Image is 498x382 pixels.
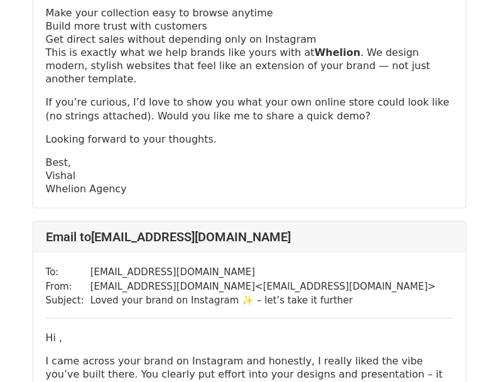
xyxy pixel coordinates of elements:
td: [EMAIL_ADDRESS][DOMAIN_NAME] < [EMAIL_ADDRESS][DOMAIN_NAME] > [90,279,436,293]
td: [EMAIL_ADDRESS][DOMAIN_NAME] [90,265,436,279]
td: Loved your brand on Instagram ✨ – let’s take it further [90,293,436,307]
p: Get direct sales without depending only on Instagram [46,33,453,46]
p: Hi , [46,330,453,344]
td: From: [46,279,90,293]
p: Best, Vishal Whelion Agency [46,155,453,195]
p: This is exactly what we help brands like yours with at . We design modern, stylish websites that ... [46,46,453,85]
p: If you’re curious, I’d love to show you what your own online store could look like (no strings at... [46,95,453,122]
iframe: Chat Widget [435,322,498,382]
p: Looking forward to your thoughts. [46,132,453,145]
p: Make your collection easy to browse anytime [46,6,453,19]
h4: Email to [EMAIL_ADDRESS][DOMAIN_NAME] [46,229,453,244]
strong: Whelion [314,46,360,58]
td: Subject: [46,293,90,307]
td: To: [46,265,90,279]
p: Build more trust with customers [46,19,453,33]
